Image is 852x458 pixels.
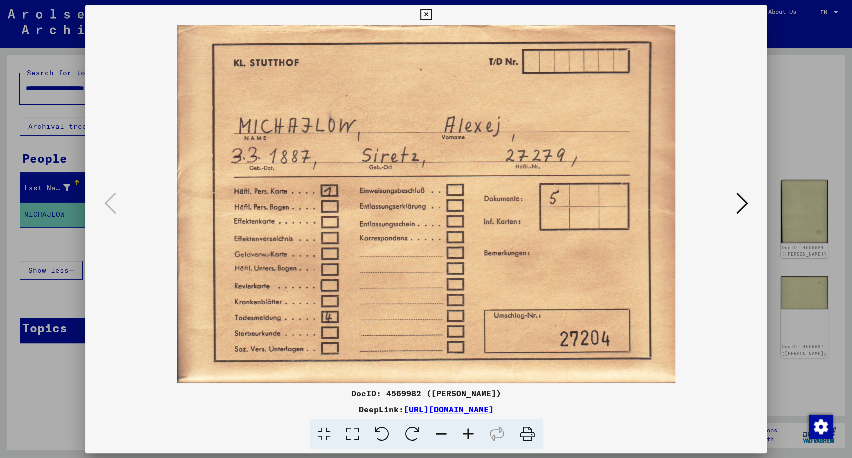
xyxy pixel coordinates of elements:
[808,414,832,438] div: Zustimmung ändern
[119,25,733,383] img: 001.jpg
[809,415,833,439] img: Zustimmung ändern
[85,403,767,415] div: DeepLink:
[85,387,767,399] div: DocID: 4569982 ([PERSON_NAME])
[404,404,494,414] a: [URL][DOMAIN_NAME]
